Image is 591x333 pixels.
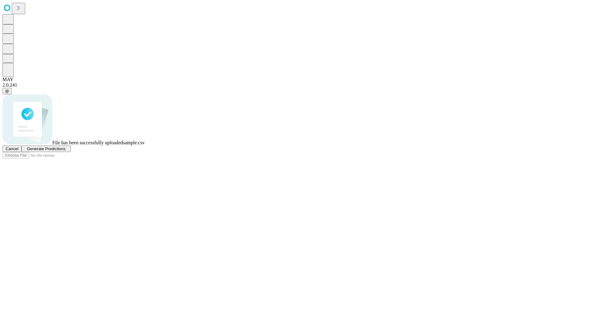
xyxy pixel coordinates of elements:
span: Cancel [6,146,18,151]
button: @ [2,88,12,94]
div: MAY [2,77,589,82]
button: Cancel [2,146,22,152]
span: sample.csv [123,140,145,145]
div: 2.0.241 [2,82,589,88]
span: Generate Predictions [27,146,65,151]
span: File has been successfully uploaded [52,140,123,145]
span: @ [5,89,9,93]
button: Generate Predictions [22,146,71,152]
